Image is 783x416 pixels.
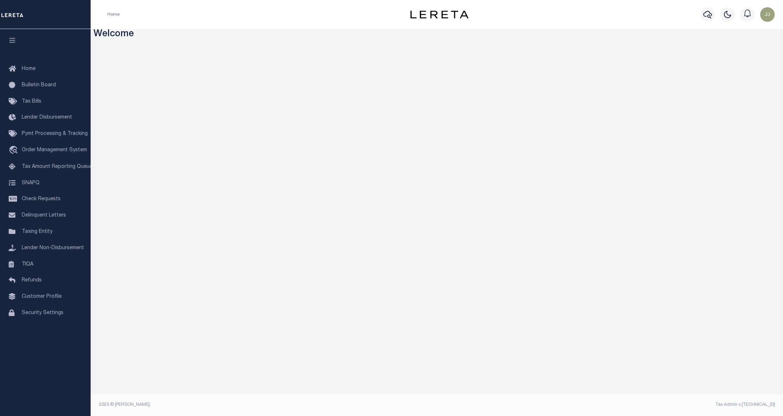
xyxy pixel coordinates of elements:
span: TIQA [22,261,33,267]
span: Pymt Processing & Tracking [22,131,88,136]
span: Delinquent Letters [22,213,66,218]
div: Tax Admin v.[TECHNICAL_ID] [442,401,775,408]
span: Lender Disbursement [22,115,72,120]
span: Bulletin Board [22,83,56,88]
span: Refunds [22,278,42,283]
span: Security Settings [22,310,63,316]
img: svg+xml;base64,PHN2ZyB4bWxucz0iaHR0cDovL3d3dy53My5vcmcvMjAwMC9zdmciIHBvaW50ZXItZXZlbnRzPSJub25lIi... [760,7,775,22]
span: Customer Profile [22,294,62,299]
span: Home [22,66,36,71]
span: Taxing Entity [22,229,53,234]
img: logo-dark.svg [410,11,468,18]
div: 2025 © [PERSON_NAME]. [94,401,437,408]
span: SNAPQ [22,180,40,185]
i: travel_explore [9,146,20,155]
span: Order Management System [22,148,87,153]
h3: Welcome [94,29,780,40]
li: Home [107,11,120,18]
span: Lender Non-Disbursement [22,246,84,251]
span: Tax Bills [22,99,41,104]
span: Tax Amount Reporting Queue [22,164,92,169]
span: Check Requests [22,197,61,202]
